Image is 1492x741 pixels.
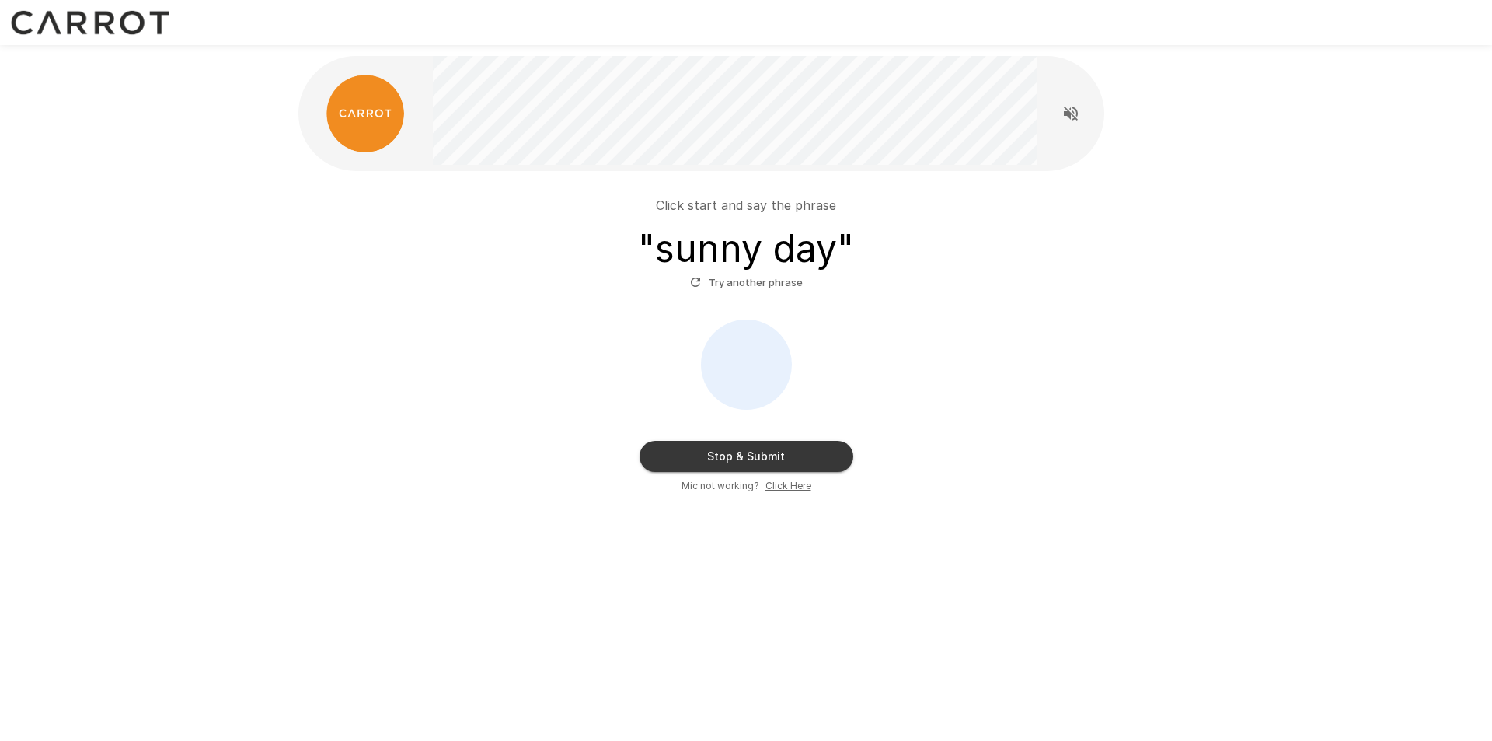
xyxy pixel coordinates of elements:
[1055,98,1086,129] button: Read questions aloud
[765,480,811,491] u: Click Here
[640,441,853,472] button: Stop & Submit
[326,75,404,152] img: carrot_logo.png
[686,271,807,295] button: Try another phrase
[638,227,854,271] h3: " sunny day "
[682,478,759,494] span: Mic not working?
[656,196,836,215] p: Click start and say the phrase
